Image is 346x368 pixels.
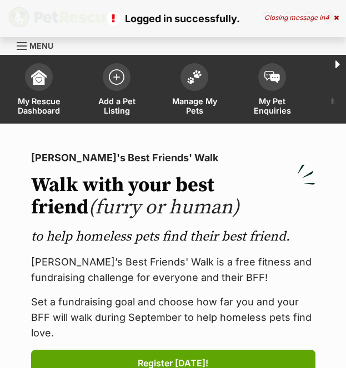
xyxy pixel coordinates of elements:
[17,35,61,55] a: Menu
[187,70,202,84] img: manage-my-pets-icon-02211641906a0b7f246fdf0571729dbe1e7629f14944591b6c1af311fb30b64b.svg
[31,69,47,85] img: dashboard-icon-eb2f2d2d3e046f16d808141f083e7271f6b2e854fb5c12c21221c1fb7104beca.svg
[78,58,156,124] a: Add a Pet Listing
[88,195,239,220] span: (furry or human)
[31,294,315,341] p: Set a fundraising goal and choose how far you and your BFF will walk during September to help hom...
[31,175,315,219] h2: Walk with your best friend
[92,96,142,115] span: Add a Pet Listing
[31,150,315,166] p: [PERSON_NAME]'s Best Friends' Walk
[156,58,233,124] a: Manage My Pets
[109,69,124,85] img: add-pet-listing-icon-0afa8454b4691262ce3f59096e99ab1cd57d4a30225e0717b998d2c9b9846f56.svg
[169,96,219,115] span: Manage My Pets
[14,96,64,115] span: My Rescue Dashboard
[233,58,311,124] a: My Pet Enquiries
[264,71,280,83] img: pet-enquiries-icon-7e3ad2cf08bfb03b45e93fb7055b45f3efa6380592205ae92323e6603595dc1f.svg
[31,228,315,246] p: to help homeless pets find their best friend.
[31,254,315,285] p: [PERSON_NAME]’s Best Friends' Walk is a free fitness and fundraising challenge for everyone and t...
[247,96,297,115] span: My Pet Enquiries
[29,41,53,50] span: Menu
